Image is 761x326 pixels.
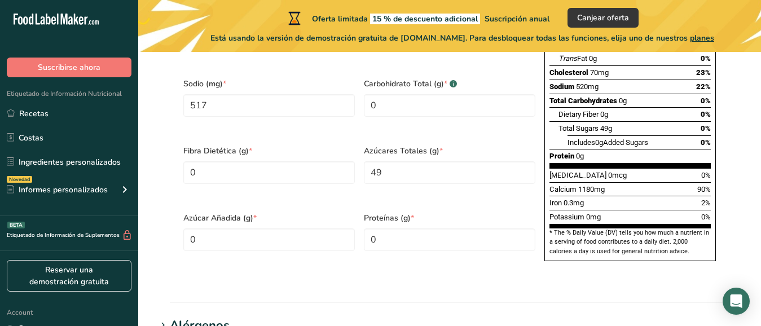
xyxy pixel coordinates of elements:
[549,152,574,160] span: Protein
[286,11,549,25] div: Oferta limitada
[183,145,355,157] span: Fibra Dietética (g)
[697,185,711,193] span: 90%
[558,54,577,63] i: Trans
[619,96,627,105] span: 0g
[595,138,603,147] span: 0g
[558,124,599,133] span: Total Sugars
[549,68,588,77] span: Cholesterol
[577,12,629,24] span: Canjear oferta
[701,96,711,105] span: 0%
[590,68,609,77] span: 70mg
[701,124,711,133] span: 0%
[568,138,648,147] span: Includes Added Sugars
[7,58,131,77] button: Suscribirse ahora
[696,82,711,91] span: 22%
[549,96,617,105] span: Total Carbohydrates
[364,145,535,157] span: Azúcares Totales (g)
[690,33,714,43] span: planes
[600,124,612,133] span: 49g
[7,184,108,196] div: Informes personalizados
[485,14,549,24] span: Suscripción anual
[568,8,639,28] button: Canjear oferta
[558,110,599,118] span: Dietary Fiber
[701,54,711,63] span: 0%
[696,68,711,77] span: 23%
[7,176,32,183] div: Novedad
[558,54,587,63] span: Fat
[549,228,711,256] section: * The % Daily Value (DV) tells you how much a nutrient in a serving of food contributes to a dail...
[364,212,535,224] span: Proteínas (g)
[549,185,577,193] span: Calcium
[370,14,480,24] span: 15 % de descuento adicional
[549,171,606,179] span: [MEDICAL_DATA]
[701,138,711,147] span: 0%
[701,213,711,221] span: 0%
[701,110,711,118] span: 0%
[38,61,100,73] span: Suscribirse ahora
[183,78,355,90] span: Sodio (mg)
[600,110,608,118] span: 0g
[183,212,355,224] span: Azúcar Añadida (g)
[549,199,562,207] span: Iron
[364,78,535,90] span: Carbohidrato Total (g)
[576,152,584,160] span: 0g
[576,82,599,91] span: 520mg
[586,213,601,221] span: 0mg
[589,54,597,63] span: 0g
[578,185,605,193] span: 1180mg
[608,171,627,179] span: 0mcg
[564,199,584,207] span: 0.3mg
[549,213,584,221] span: Potassium
[549,82,574,91] span: Sodium
[701,171,711,179] span: 0%
[7,260,131,292] a: Reservar una demostración gratuita
[701,199,711,207] span: 2%
[210,32,714,44] span: Está usando la versión de demostración gratuita de [DOMAIN_NAME]. Para desbloquear todas las func...
[7,222,25,228] div: BETA
[723,288,750,315] div: Open Intercom Messenger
